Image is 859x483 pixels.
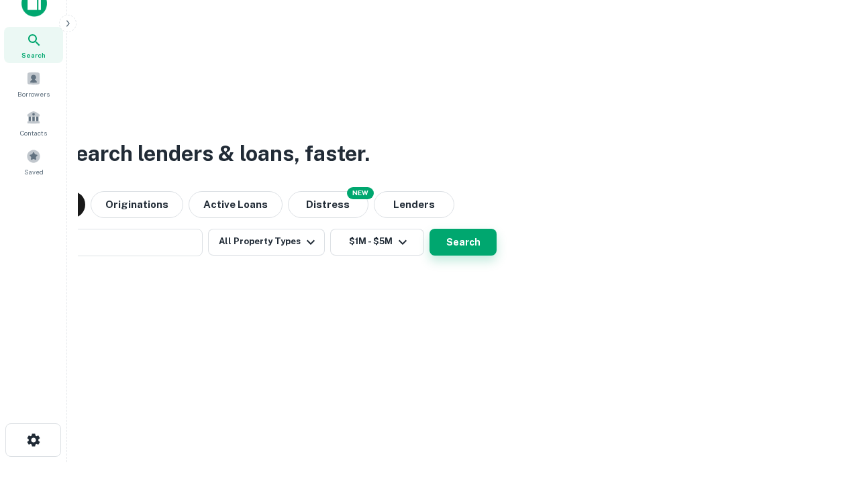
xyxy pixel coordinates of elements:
[17,89,50,99] span: Borrowers
[4,66,63,102] a: Borrowers
[4,27,63,63] a: Search
[288,191,368,218] button: Search distressed loans with lien and other non-mortgage details.
[429,229,497,256] button: Search
[91,191,183,218] button: Originations
[347,187,374,199] div: NEW
[4,144,63,180] a: Saved
[189,191,283,218] button: Active Loans
[20,127,47,138] span: Contacts
[21,50,46,60] span: Search
[792,376,859,440] iframe: Chat Widget
[61,138,370,170] h3: Search lenders & loans, faster.
[24,166,44,177] span: Saved
[208,229,325,256] button: All Property Types
[374,191,454,218] button: Lenders
[330,229,424,256] button: $1M - $5M
[4,105,63,141] a: Contacts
